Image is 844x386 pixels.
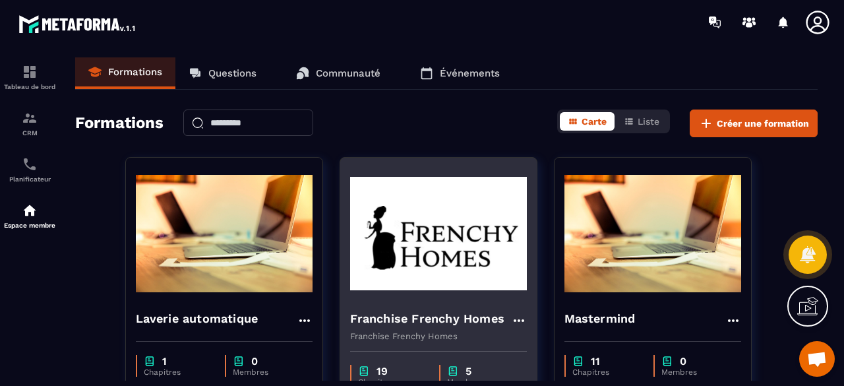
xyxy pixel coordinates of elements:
[3,83,56,90] p: Tableau de bord
[717,117,809,130] span: Créer une formation
[564,309,636,328] h4: Mastermind
[440,67,500,79] p: Événements
[136,168,313,300] img: formation-background
[350,331,527,341] p: Franchise Frenchy Homes
[350,309,505,328] h4: Franchise Frenchy Homes
[690,110,818,137] button: Créer une formation
[162,355,167,368] p: 1
[3,54,56,100] a: formationformationTableau de bord
[3,222,56,229] p: Espace membre
[407,57,513,89] a: Événements
[22,156,38,172] img: scheduler
[108,66,162,78] p: Formations
[175,57,270,89] a: Questions
[144,368,212,377] p: Chapitres
[680,355,686,368] p: 0
[3,129,56,137] p: CRM
[136,309,258,328] h4: Laverie automatique
[616,112,667,131] button: Liste
[233,355,245,368] img: chapter
[661,368,728,377] p: Membres
[799,341,835,377] div: Ouvrir le chat
[377,365,388,377] p: 19
[3,193,56,239] a: automationsautomationsEspace membre
[3,146,56,193] a: schedulerschedulerPlanificateur
[564,168,741,300] img: formation-background
[661,355,673,368] img: chapter
[560,112,615,131] button: Carte
[358,365,370,377] img: chapter
[591,355,600,368] p: 11
[3,176,56,183] p: Planificateur
[316,67,380,79] p: Communauté
[466,365,471,377] p: 5
[75,110,164,137] h2: Formations
[233,368,299,377] p: Membres
[572,355,584,368] img: chapter
[22,110,38,126] img: formation
[18,12,137,36] img: logo
[638,116,659,127] span: Liste
[3,100,56,146] a: formationformationCRM
[144,355,156,368] img: chapter
[22,64,38,80] img: formation
[208,67,256,79] p: Questions
[283,57,394,89] a: Communauté
[582,116,607,127] span: Carte
[572,368,640,377] p: Chapitres
[447,365,459,377] img: chapter
[350,168,527,300] img: formation-background
[22,203,38,218] img: automations
[251,355,258,368] p: 0
[75,57,175,89] a: Formations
